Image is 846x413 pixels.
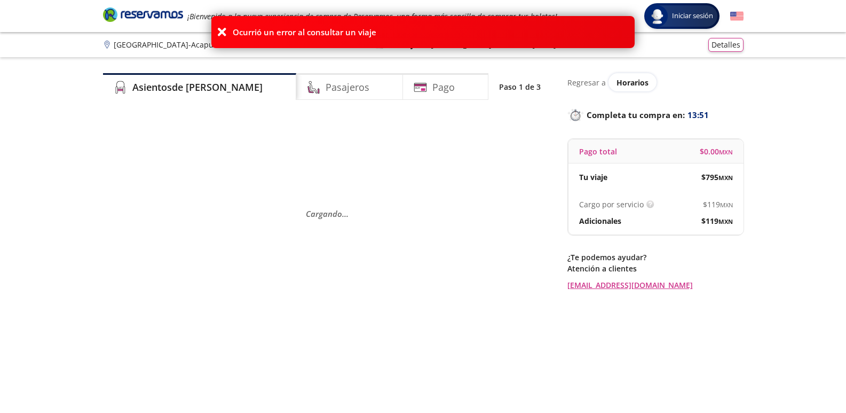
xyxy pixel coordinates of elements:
[233,26,376,38] p: Ocurrió un error al consultar un viaje
[687,109,709,121] span: 13:51
[499,81,541,92] p: Paso 1 de 3
[579,215,621,227] p: Adicionales
[730,10,744,23] button: English
[103,6,183,26] a: Brand Logo
[668,11,717,21] span: Iniciar sesión
[432,80,455,95] h4: Pago
[567,73,744,91] div: Regresar a ver horarios
[718,217,733,225] small: MXN
[567,263,744,274] p: Atención a clientes
[579,199,644,210] p: Cargo por servicio
[567,279,744,291] a: [EMAIL_ADDRESS][DOMAIN_NAME]
[132,80,263,95] h4: Asientos de [PERSON_NAME]
[326,80,369,95] h4: Pasajeros
[306,208,349,219] em: Cargando
[579,146,617,157] p: Pago total
[700,146,733,157] span: $ 0.00
[616,77,649,88] span: Horarios
[103,6,183,22] i: Brand Logo
[719,148,733,156] small: MXN
[784,351,835,402] iframe: Messagebird Livechat Widget
[579,172,607,183] p: Tu viaje
[567,77,606,88] p: Regresar a
[567,252,744,263] p: ¿Te podemos ayudar?
[346,208,349,219] span: .
[187,11,557,21] em: ¡Bienvenido a la nueva experiencia de compra de Reservamos, una forma más sencilla de comprar tus...
[718,174,733,182] small: MXN
[720,201,733,209] small: MXN
[567,107,744,122] p: Completa tu compra en :
[344,208,346,219] span: .
[342,208,344,219] span: .
[701,215,733,227] span: $ 119
[701,172,733,183] span: $ 795
[703,199,733,210] span: $ 119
